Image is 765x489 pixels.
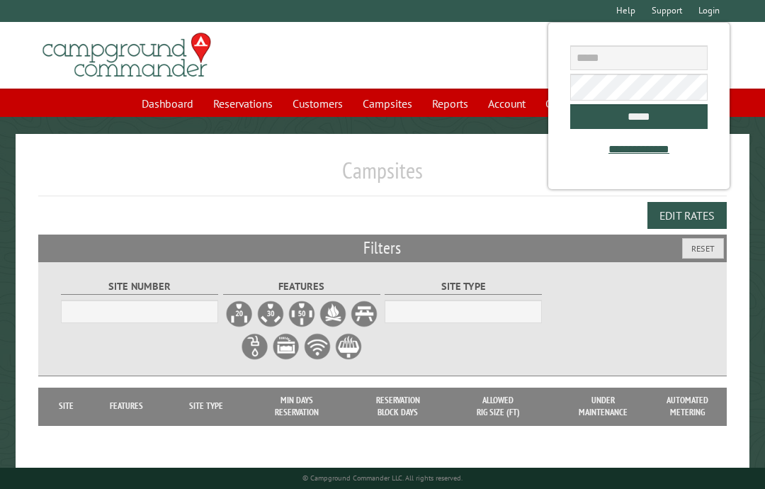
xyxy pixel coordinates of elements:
[241,332,269,361] label: Water Hookup
[302,473,463,483] small: © Campground Commander LLC. All rights reserved.
[448,388,548,425] th: Allowed Rig Size (ft)
[45,388,87,425] th: Site
[256,300,285,328] label: 30A Electrical Hookup
[61,279,218,295] label: Site Number
[223,279,380,295] label: Features
[272,332,300,361] label: Sewer Hookup
[87,388,166,425] th: Features
[334,332,363,361] label: Grill
[682,238,724,259] button: Reset
[354,90,421,117] a: Campsites
[319,300,347,328] label: Firepit
[38,28,215,83] img: Campground Commander
[548,388,659,425] th: Under Maintenance
[246,388,347,425] th: Min Days Reservation
[424,90,477,117] a: Reports
[284,90,351,117] a: Customers
[350,300,378,328] label: Picnic Table
[659,388,715,425] th: Automated metering
[133,90,202,117] a: Dashboard
[225,300,254,328] label: 20A Electrical Hookup
[38,235,727,262] h2: Filters
[537,90,633,117] a: Communications
[647,202,727,229] button: Edit Rates
[348,388,448,425] th: Reservation Block Days
[288,300,316,328] label: 50A Electrical Hookup
[385,279,542,295] label: Site Type
[205,90,281,117] a: Reservations
[303,332,331,361] label: WiFi Service
[480,90,534,117] a: Account
[38,157,727,196] h1: Campsites
[166,388,246,425] th: Site Type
